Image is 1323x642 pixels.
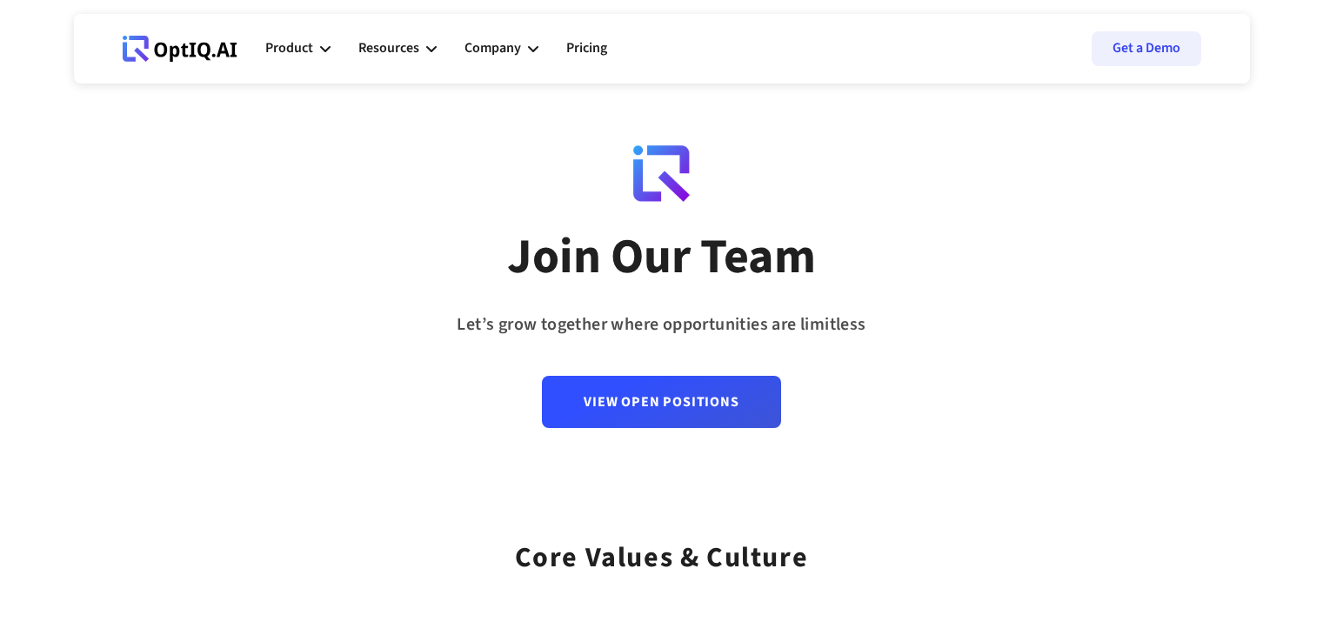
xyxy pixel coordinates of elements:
div: Join Our Team [507,227,816,288]
div: Core values & Culture [515,518,809,580]
div: Let’s grow together where opportunities are limitless [457,309,865,341]
div: Company [464,23,538,75]
a: Get a Demo [1092,31,1201,66]
div: Resources [358,23,437,75]
a: View Open Positions [542,376,780,428]
div: Webflow Homepage [123,61,124,62]
div: Product [265,23,331,75]
a: Pricing [566,23,607,75]
a: Webflow Homepage [123,23,237,75]
div: Company [464,37,521,60]
div: Product [265,37,313,60]
div: Resources [358,37,419,60]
